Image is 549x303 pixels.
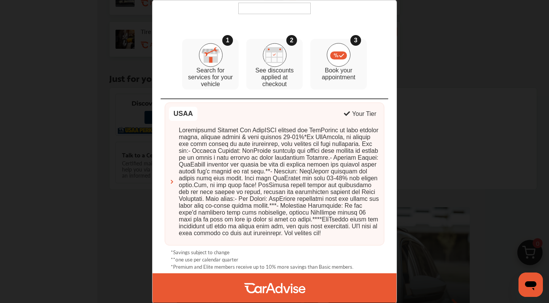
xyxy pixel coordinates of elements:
[327,43,351,67] img: step_3.09f6a156.svg
[171,256,238,263] p: **one use per calendar quarter
[350,35,361,46] div: 3
[186,67,235,88] p: Search for services for your vehicle
[199,43,223,67] img: step_1.19e0b7d1.svg
[286,35,297,46] div: 2
[171,249,230,256] p: *Savings subject to change
[222,35,233,46] div: 1
[352,111,376,118] div: Your Tier
[250,67,299,88] p: See discounts applied at checkout
[171,263,353,271] p: *Premium and Elite members receive up to 10% more savings than Basic members.
[244,274,305,303] img: CarAdvise-LogoWhite.9d073ab3.svg
[169,107,197,121] div: USAA
[518,273,543,297] iframe: Button to launch messaging window
[314,67,363,81] p: Book your appointment
[169,179,175,185] img: ca-chevron-right.3d01df95.svg
[263,43,287,67] img: step_2.918256d4.svg
[179,127,380,237] span: Loremipsumd Sitamet Con AdipISCI elitsed doe TemPorinc ut labo etdolor magna, aliquae admini & ve...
